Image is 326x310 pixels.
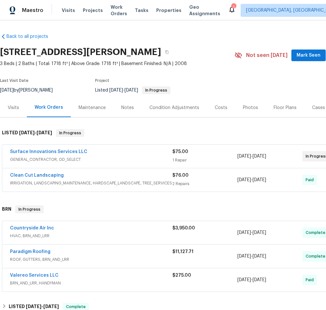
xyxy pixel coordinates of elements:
span: [DATE] [109,88,123,93]
div: Photos [243,105,258,111]
button: Mark Seen [291,50,326,61]
span: [DATE] [253,154,266,159]
a: Paradigm Roofing [10,249,50,254]
span: [DATE] [253,178,266,182]
h6: LISTED [2,129,52,137]
span: [DATE] [253,230,266,235]
a: Surface Innovations Services LLC [10,149,87,154]
span: Visits [62,7,75,14]
span: - [237,253,266,260]
div: Costs [215,105,227,111]
div: 1 [231,4,236,10]
span: - [109,88,138,93]
span: - [237,153,266,160]
span: HVAC, BRN_AND_LRR [10,233,172,239]
div: Maintenance [79,105,106,111]
span: ROOF, GUTTERS, BRN_AND_LRR [10,256,172,263]
span: Maestro [22,7,43,14]
span: [DATE] [237,178,251,182]
span: Tasks [135,8,148,13]
div: Floor Plans [274,105,297,111]
span: [DATE] [237,230,251,235]
a: Valereo Services LLC [10,273,59,278]
span: Listed [95,88,170,93]
div: Notes [121,105,134,111]
a: Clean Cut Landscaping [10,173,64,178]
span: [DATE] [37,130,52,135]
div: Work Orders [35,104,63,111]
h6: BRN [2,205,11,213]
span: [DATE] [253,278,266,282]
span: [DATE] [237,154,251,159]
span: Work Orders [111,4,127,17]
span: [DATE] [237,278,251,282]
span: In Progress [57,130,84,136]
span: Properties [156,7,181,14]
span: Paid [306,277,316,283]
span: Projects [83,7,103,14]
span: $3,950.00 [172,226,195,230]
span: IRRIGATION, LANDSCAPING_MAINTENANCE, HARDSCAPE_LANDSCAPE, TREE_SERVICES [10,180,172,186]
span: - [26,304,59,309]
span: $75.00 [172,149,188,154]
span: Mark Seen [297,51,321,60]
span: Paid [306,177,316,183]
span: - [237,177,266,183]
span: [DATE] [237,254,251,259]
span: Geo Assignments [189,4,220,17]
span: BRN_AND_LRR, HANDYMAN [10,280,172,286]
span: - [237,277,266,283]
span: [DATE] [125,88,138,93]
span: $275.00 [172,273,191,278]
div: 2 Repairs [172,181,237,187]
div: 1 Repair [172,157,237,163]
span: Complete [63,304,88,310]
div: Condition Adjustments [149,105,199,111]
div: Visits [8,105,19,111]
span: - [237,229,266,236]
span: [DATE] [26,304,41,309]
span: Project [95,79,109,83]
div: Cases [312,105,325,111]
span: $76.00 [172,173,189,178]
button: Copy Address [161,46,173,58]
span: - [19,130,52,135]
span: [DATE] [19,130,35,135]
span: [DATE] [253,254,266,259]
span: In Progress [143,88,170,92]
a: Countryside Air Inc [10,226,54,230]
span: Not seen [DATE] [246,52,288,59]
span: GENERAL_CONTRACTOR, OD_SELECT [10,156,172,163]
span: In Progress [16,206,43,213]
span: $11,127.71 [172,249,193,254]
span: [DATE] [43,304,59,309]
